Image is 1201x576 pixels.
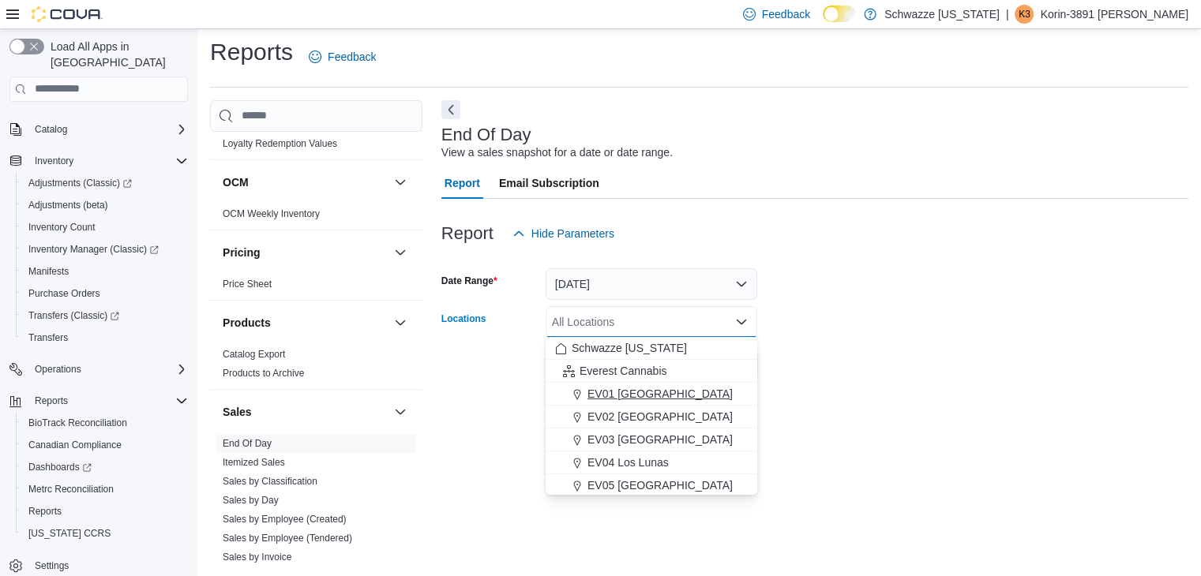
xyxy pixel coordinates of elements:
[391,313,410,332] button: Products
[16,216,194,238] button: Inventory Count
[210,275,422,300] div: Pricing
[546,360,757,383] button: Everest Cannabis
[22,524,188,543] span: Washington CCRS
[223,367,304,380] span: Products to Archive
[223,476,317,487] a: Sales by Classification
[223,245,260,260] h3: Pricing
[22,524,117,543] a: [US_STATE] CCRS
[22,262,75,281] a: Manifests
[28,556,75,575] a: Settings
[823,22,824,23] span: Dark Mode
[223,494,279,507] span: Sales by Day
[28,287,100,300] span: Purchase Orders
[546,474,757,497] button: EV05 [GEOGRAPHIC_DATA]
[441,100,460,119] button: Next
[32,6,103,22] img: Cova
[22,196,114,215] a: Adjustments (beta)
[223,368,304,379] a: Products to Archive
[22,458,98,477] a: Dashboards
[28,265,69,278] span: Manifests
[223,437,272,450] span: End Of Day
[44,39,188,70] span: Load All Apps in [GEOGRAPHIC_DATA]
[28,391,74,410] button: Reports
[22,328,74,347] a: Transfers
[546,337,757,360] button: Schwazze [US_STATE]
[223,495,279,506] a: Sales by Day
[210,204,422,230] div: OCM
[35,123,67,136] span: Catalog
[1015,5,1034,24] div: Korin-3891 Hobday
[587,409,733,425] span: EV02 [GEOGRAPHIC_DATA]
[35,363,81,376] span: Operations
[3,390,194,412] button: Reports
[223,513,347,526] span: Sales by Employee (Created)
[22,284,188,303] span: Purchase Orders
[441,224,494,243] h3: Report
[22,218,102,237] a: Inventory Count
[22,502,68,521] a: Reports
[22,480,120,499] a: Metrc Reconciliation
[22,262,188,281] span: Manifests
[328,49,376,65] span: Feedback
[16,238,194,260] a: Inventory Manager (Classic)
[28,309,119,322] span: Transfers (Classic)
[546,451,757,474] button: EV04 Los Lunas
[16,522,194,544] button: [US_STATE] CCRS
[391,243,410,262] button: Pricing
[28,505,62,518] span: Reports
[210,36,293,68] h1: Reports
[16,172,194,194] a: Adjustments (Classic)
[302,41,382,73] a: Feedback
[823,6,856,22] input: Dark Mode
[884,5,1000,24] p: Schwazze [US_STATE]
[28,221,96,234] span: Inventory Count
[546,406,757,428] button: EV02 [GEOGRAPHIC_DATA]
[223,208,320,219] a: OCM Weekly Inventory
[28,151,188,170] span: Inventory
[531,226,614,241] span: Hide Parameters
[391,402,410,421] button: Sales
[762,6,810,22] span: Feedback
[28,360,188,379] span: Operations
[22,218,188,237] span: Inventory Count
[16,478,194,500] button: Metrc Reconciliation
[22,240,165,259] a: Inventory Manager (Classic)
[35,155,73,167] span: Inventory
[546,268,757,300] button: [DATE]
[223,551,291,563] span: Sales by Invoice
[22,196,188,215] span: Adjustments (beta)
[223,174,388,190] button: OCM
[22,174,138,193] a: Adjustments (Classic)
[441,312,486,325] label: Locations
[572,340,687,356] span: Schwazze [US_STATE]
[16,456,194,478] a: Dashboards
[16,327,194,349] button: Transfers
[22,240,188,259] span: Inventory Manager (Classic)
[223,315,271,331] h3: Products
[22,436,128,454] a: Canadian Compliance
[587,477,733,493] span: EV05 [GEOGRAPHIC_DATA]
[22,328,188,347] span: Transfers
[210,115,422,159] div: Loyalty
[28,199,108,211] span: Adjustments (beta)
[391,173,410,192] button: OCM
[28,527,111,540] span: [US_STATE] CCRS
[223,475,317,488] span: Sales by Classification
[223,279,272,290] a: Price Sheet
[16,305,194,327] a: Transfers (Classic)
[223,404,252,420] h3: Sales
[35,559,69,572] span: Settings
[223,514,347,525] a: Sales by Employee (Created)
[223,348,285,361] span: Catalog Export
[22,306,126,325] a: Transfers (Classic)
[223,137,337,150] span: Loyalty Redemption Values
[22,284,107,303] a: Purchase Orders
[35,395,68,407] span: Reports
[223,404,388,420] button: Sales
[546,383,757,406] button: EV01 [GEOGRAPHIC_DATA]
[223,456,285,469] span: Itemized Sales
[587,386,733,402] span: EV01 [GEOGRAPHIC_DATA]
[499,167,599,199] span: Email Subscription
[16,194,194,216] button: Adjustments (beta)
